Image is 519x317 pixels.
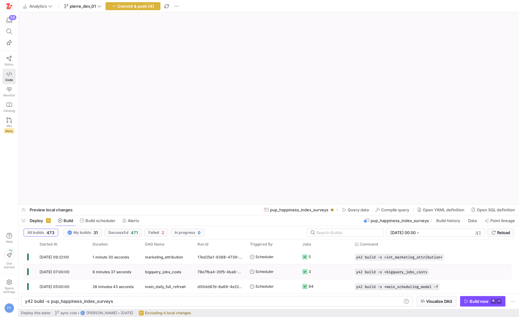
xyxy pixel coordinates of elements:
[356,270,427,274] span: y42 build -s +bigquery_jobs_costs
[4,262,15,269] span: Get started
[55,215,76,226] button: Build
[434,215,464,226] button: Build history
[2,15,16,26] button: 58
[63,229,102,237] button: PYMy builds31
[148,230,159,235] span: Failed
[381,207,409,212] span: Compile query
[360,242,378,246] span: Command
[25,299,113,304] span: y42 build -s pup_happiness_index_surveys
[23,229,58,237] button: All builds473
[2,302,16,315] button: PY
[5,78,13,82] span: Code
[128,218,139,223] span: Alerts
[2,1,16,11] a: https://storage.googleapis.com/y42-prod-data-exchange/images/h4OkG5kwhGXbZ2sFpobXAPbjBGJTZTGe3yEd...
[4,128,14,133] span: Beta
[145,311,191,315] span: Excluding 4 local changes
[30,207,73,212] span: Preview local changes
[3,286,15,294] span: Space settings
[53,309,135,317] button: sync colsPY[PERSON_NAME][DATE]
[468,205,518,215] button: Open SQL definition
[6,3,12,9] img: https://storage.googleapis.com/y42-prod-data-exchange/images/h4OkG5kwhGXbZ2sFpobXAPbjBGJTZTGe3yEd...
[145,250,183,264] span: marketing_attribution
[144,229,168,237] button: Failed2
[348,207,369,212] span: Query data
[255,279,274,294] span: Scheduler
[470,299,488,304] div: Build now
[490,218,515,223] span: Point lineage
[496,299,501,304] kbd: ⏎
[137,309,192,317] button: Excluding 4 local changes
[468,218,477,223] span: Data
[491,299,496,304] kbd: ⌘
[60,311,77,315] span: sync cols
[482,215,518,226] button: Point lineage
[420,230,461,235] input: End datetime
[93,284,134,289] y42-duration: 28 minutes 43 seconds
[2,100,16,115] a: Catalog
[5,63,14,66] span: Editor
[197,242,209,246] span: Run Id
[93,230,98,235] span: 31
[118,4,154,9] span: Commit & push (4)
[2,53,16,69] a: Editor
[2,247,16,271] button: Getstarted
[460,296,505,307] button: Build now⌘⏎
[85,218,115,223] span: Build scheduler
[2,115,16,136] a: PRsBeta
[9,15,16,20] div: 58
[175,230,195,235] span: In progress
[145,242,164,246] span: DAG Name
[93,242,108,246] span: Duration
[39,284,69,289] span: [DATE] 05:00:00
[302,242,311,246] span: Jobs
[63,2,103,10] button: pierre_dev_01
[86,311,117,315] span: [PERSON_NAME]
[488,229,514,237] button: Reload
[194,279,246,294] div: d00dd67d-8a69-4e22-9755-181a172d92d1
[29,4,47,9] span: Analytics
[121,311,133,315] span: [DATE]
[108,230,128,235] span: Successful
[162,230,164,235] span: 2
[198,230,201,235] span: 0
[373,205,412,215] button: Compile query
[194,264,246,279] div: 78e7fba4-20f5-4ba6-858a-d35da722e12c
[131,230,138,235] span: 471
[339,205,372,215] button: Query data
[30,218,43,223] span: Deploy
[21,311,51,315] span: Deploy this state:
[426,299,452,304] span: Visualize DAG
[309,279,313,294] div: 94
[47,230,54,235] span: 473
[6,124,12,128] span: PRs
[39,242,57,246] span: Started At
[27,230,44,235] span: All builds
[104,229,142,237] button: Successful471
[39,270,69,274] span: [DATE] 07:00:00
[417,296,456,307] button: Visualize DAG
[2,230,16,246] button: Help
[21,2,54,10] button: 🔬Analytics
[497,230,510,235] span: Reload
[23,4,27,8] span: 🔬
[73,230,91,235] span: My builds
[423,207,464,212] span: Open YAML definition
[255,264,274,279] span: Scheduler
[356,255,442,259] span: y42 build -s +int_marketing_attribution+
[309,264,311,279] div: 3
[80,311,85,315] div: PY
[414,205,467,215] button: Open YAML definition
[2,69,16,84] a: Code
[67,230,72,235] div: PY
[4,303,14,313] div: PY
[145,279,186,294] span: main_daily_full_refresh
[250,242,273,246] span: Triggered By
[356,285,438,289] span: y42 build -s +main_scheduling_model -f
[106,2,160,10] button: Commit & push (4)
[309,250,311,264] div: 5
[371,218,429,223] span: pup_happiness_index_surveys
[270,207,328,212] span: pup_happiness_index_surveys
[417,230,419,235] span: –
[477,207,515,212] span: Open SQL definition
[39,255,69,259] span: [DATE] 09:22:00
